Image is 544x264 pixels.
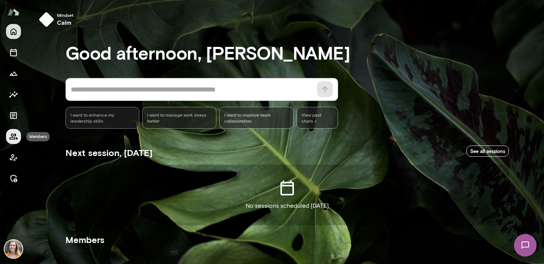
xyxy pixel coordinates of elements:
[66,107,140,129] div: I want to enhance my leadership skills
[57,12,73,18] span: Mindset
[466,145,509,157] a: See all sessions
[6,129,21,144] button: Members
[57,18,73,27] h6: calm
[246,201,329,210] p: No sessions scheduled [DATE]
[6,66,21,81] button: Growth Plan
[142,107,216,129] div: I want to manage work stress better
[147,112,212,124] span: I want to manage work stress better
[6,24,21,39] button: Home
[297,107,338,129] span: View past chats ->
[6,87,21,102] button: Insights
[7,5,19,19] img: Mento
[6,45,21,60] button: Sessions
[66,147,152,159] h5: Next session, [DATE]
[4,240,22,258] img: Carrie Kelly
[36,9,79,30] button: Mindsetcalm
[70,112,135,124] span: I want to enhance my leadership skills
[219,107,294,129] div: I want to improve team collaboration
[26,132,50,141] div: Members
[66,42,509,63] h3: Good afternoon, [PERSON_NAME]
[6,171,21,186] button: Manage
[39,12,54,27] img: mindset
[66,234,509,246] h5: Members
[6,108,21,123] button: Documents
[224,112,289,124] span: I want to improve team collaboration
[6,150,21,165] button: Client app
